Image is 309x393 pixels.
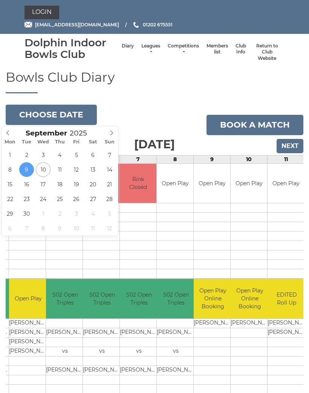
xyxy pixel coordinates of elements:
[19,177,34,192] span: September 16, 2025
[69,221,84,236] span: October 10, 2025
[19,162,34,177] span: September 9, 2025
[268,164,304,203] td: Open Play
[102,206,117,221] span: October 5, 2025
[120,279,158,318] td: S02 Open Triples
[69,206,84,221] span: October 3, 2025
[157,279,195,318] td: S02 Open Triples
[3,162,17,177] span: September 8, 2025
[120,328,158,337] td: [PERSON_NAME]
[24,21,119,28] a: Email [EMAIL_ADDRESS][DOMAIN_NAME]
[3,177,17,192] span: September 15, 2025
[52,192,67,206] span: September 25, 2025
[194,279,232,318] td: Open Play Online Booking
[24,22,32,27] img: Email
[157,328,195,337] td: [PERSON_NAME]
[120,164,156,203] td: Rink Closed
[52,221,67,236] span: October 9, 2025
[18,140,35,145] span: Tue
[231,155,268,163] td: 10
[194,164,230,203] td: Open Play
[9,328,47,337] td: [PERSON_NAME]
[132,21,173,28] a: Phone us 01202 675551
[231,318,269,328] td: [PERSON_NAME]
[26,130,67,137] span: Scroll to increment
[268,155,304,163] td: 11
[3,221,17,236] span: October 6, 2025
[194,318,232,328] td: [PERSON_NAME]
[194,155,231,163] td: 9
[207,115,303,135] a: Book a match
[69,162,84,177] span: September 12, 2025
[102,162,117,177] span: September 14, 2025
[19,148,34,162] span: September 2, 2025
[86,148,100,162] span: September 6, 2025
[268,318,306,328] td: [PERSON_NAME]
[52,162,67,177] span: September 11, 2025
[69,177,84,192] span: September 19, 2025
[46,347,84,356] td: vs
[6,105,97,125] button: Choose date
[3,148,17,162] span: September 1, 2025
[19,206,34,221] span: September 30, 2025
[68,140,85,145] span: Fri
[36,221,50,236] span: October 8, 2025
[36,148,50,162] span: September 3, 2025
[86,221,100,236] span: October 11, 2025
[141,43,160,55] a: Leagues
[207,43,228,55] a: Members list
[102,221,117,236] span: October 12, 2025
[35,140,52,145] span: Wed
[35,22,119,27] span: [EMAIL_ADDRESS][DOMAIN_NAME]
[2,140,18,145] span: Mon
[102,177,117,192] span: September 21, 2025
[19,192,34,206] span: September 23, 2025
[85,140,101,145] span: Sat
[102,148,117,162] span: September 7, 2025
[9,347,47,356] td: [PERSON_NAME]
[6,70,303,93] h1: Bowls Club Diary
[52,206,67,221] span: October 2, 2025
[52,148,67,162] span: September 4, 2025
[36,177,50,192] span: September 17, 2025
[83,366,121,375] td: [PERSON_NAME]
[9,318,47,328] td: [PERSON_NAME]
[268,279,306,318] td: EDITED Roll Up
[24,6,59,19] a: Login
[120,347,158,356] td: vs
[36,162,50,177] span: September 10, 2025
[231,164,267,203] td: Open Play
[69,192,84,206] span: September 26, 2025
[46,366,84,375] td: [PERSON_NAME]
[9,337,47,347] td: [PERSON_NAME]
[168,43,199,55] a: Competitions
[83,279,121,318] td: S02 Open Triples
[86,206,100,221] span: October 4, 2025
[102,192,117,206] span: September 28, 2025
[3,206,17,221] span: September 29, 2025
[157,366,195,375] td: [PERSON_NAME]
[3,192,17,206] span: September 22, 2025
[236,43,246,55] a: Club Info
[120,366,158,375] td: [PERSON_NAME]
[83,347,121,356] td: vs
[52,140,68,145] span: Thu
[46,279,84,318] td: S02 Open Triples
[9,279,47,318] td: Open Play
[69,148,84,162] span: September 5, 2025
[133,22,139,28] img: Phone us
[277,139,303,153] input: Next
[143,22,173,27] span: 01202 675551
[83,328,121,337] td: [PERSON_NAME]
[157,155,194,163] td: 8
[101,140,118,145] span: Sun
[157,347,195,356] td: vs
[24,37,118,60] div: Dolphin Indoor Bowls Club
[157,164,193,203] td: Open Play
[86,177,100,192] span: September 20, 2025
[19,221,34,236] span: October 7, 2025
[36,192,50,206] span: September 24, 2025
[268,328,306,337] td: [PERSON_NAME]
[231,279,269,318] td: Open Play Online Booking
[67,129,96,137] input: Scroll to increment
[46,328,84,337] td: [PERSON_NAME]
